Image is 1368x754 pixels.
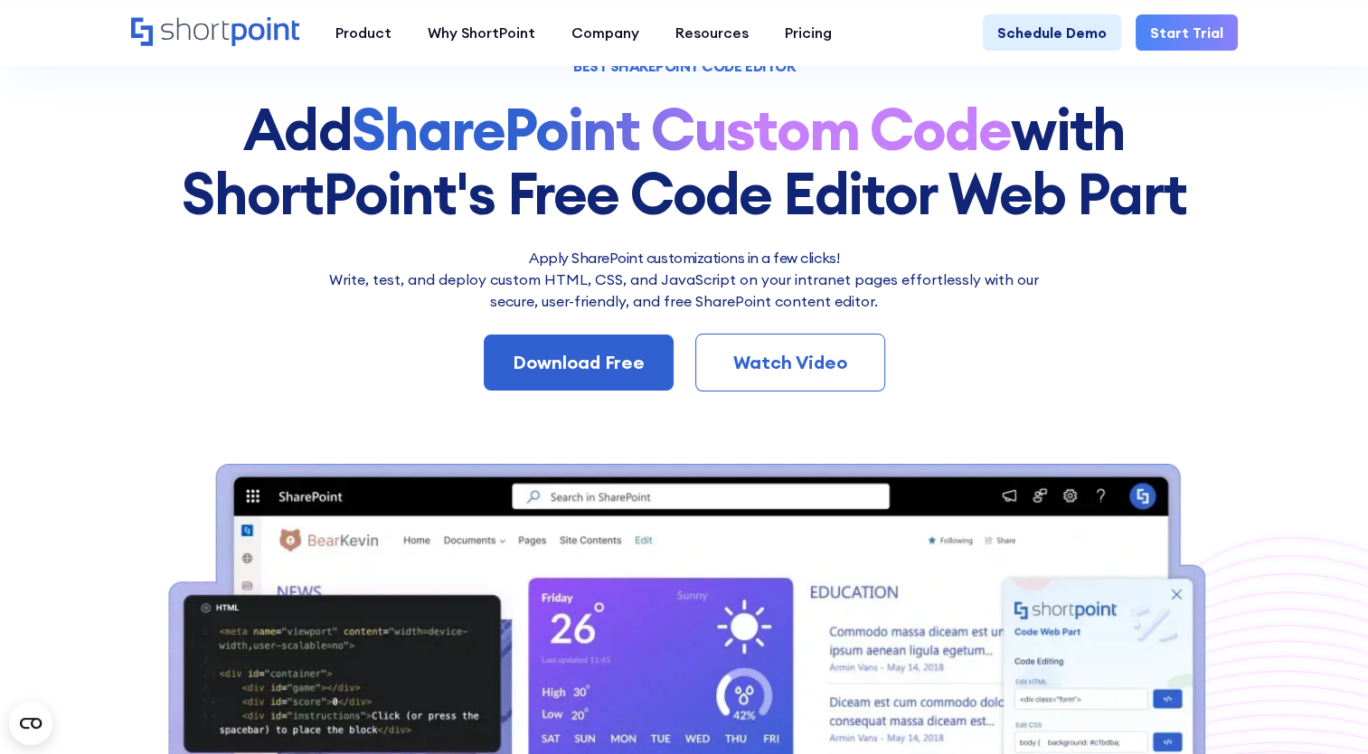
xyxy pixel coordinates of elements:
a: Resources [657,14,767,51]
h1: Add with ShortPoint's Free Code Editor Web Part [131,98,1238,225]
h2: Apply SharePoint customizations in a few clicks! [318,247,1051,269]
a: Schedule Demo [983,14,1121,51]
h1: BEST SHAREPOINT CODE EDITOR [131,60,1238,72]
div: Download Free [513,349,645,376]
strong: SharePoint Custom Code [352,92,1012,165]
div: Product [335,22,392,43]
iframe: Chat Widget [1278,667,1368,754]
a: Pricing [767,14,850,51]
a: Download Free [484,335,674,391]
a: Product [317,14,410,51]
button: Open CMP widget [9,702,52,745]
a: Watch Video [695,334,885,391]
div: Джаджи за чат [1278,667,1368,754]
p: Write, test, and deploy custom HTML, CSS, and JavaScript on your intranet pages effortlessly wi﻿t... [318,269,1051,312]
div: Watch Video [725,349,855,376]
div: Resources [675,22,749,43]
div: Pricing [785,22,832,43]
a: Home [131,17,299,48]
a: Why ShortPoint [410,14,553,51]
a: Company [553,14,657,51]
a: Start Trial [1136,14,1238,51]
div: Company [571,22,639,43]
div: Why ShortPoint [428,22,535,43]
